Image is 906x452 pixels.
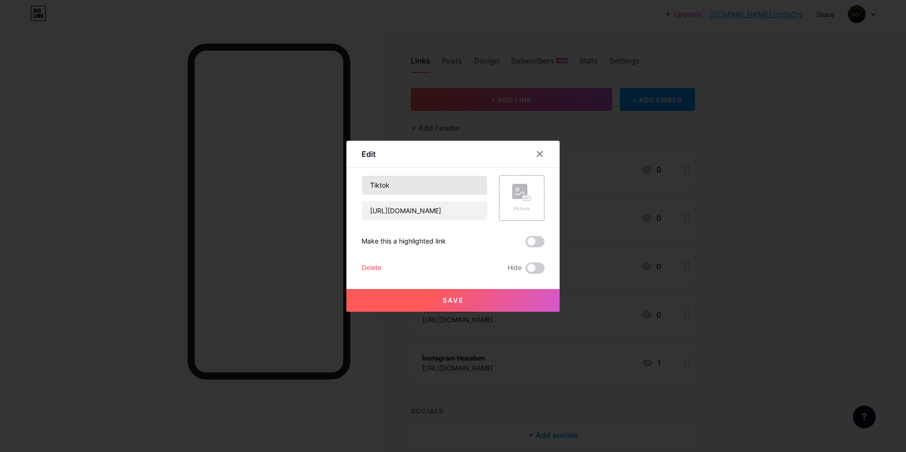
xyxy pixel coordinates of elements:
span: Save [443,296,464,304]
input: URL [362,201,487,220]
div: Picture [512,205,531,212]
button: Save [346,289,560,312]
div: Delete [362,262,381,274]
span: Hide [507,262,522,274]
div: Make this a highlighted link [362,236,446,247]
div: Edit [362,148,376,160]
input: Title [362,176,487,195]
